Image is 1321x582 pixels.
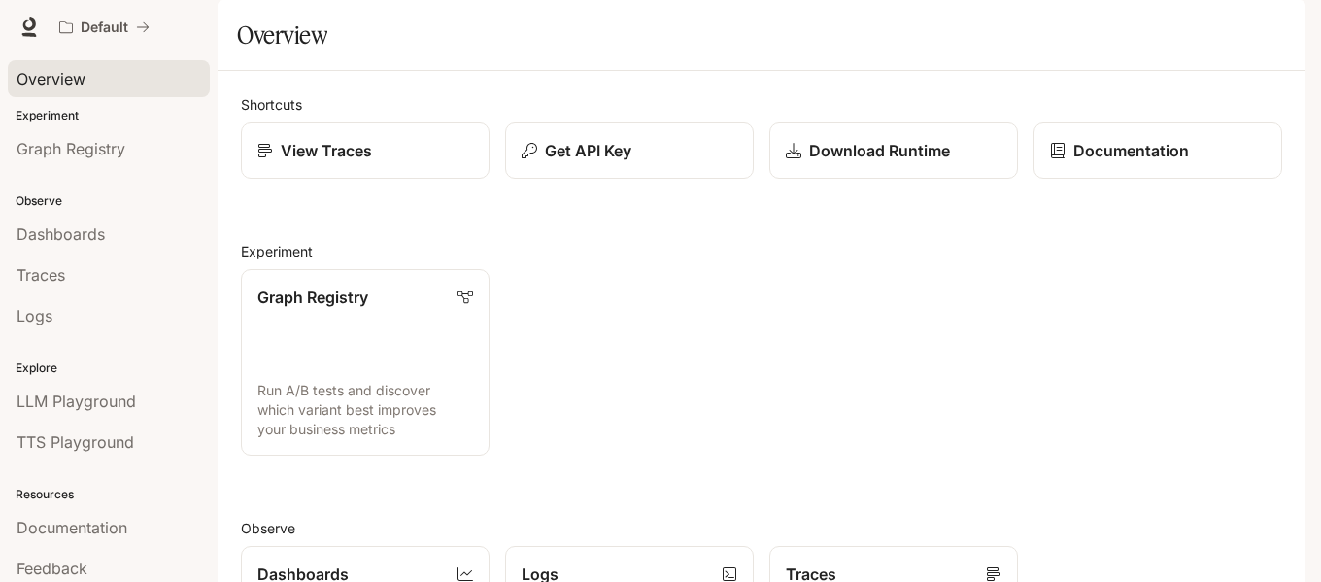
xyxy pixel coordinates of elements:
[769,122,1018,179] a: Download Runtime
[241,94,1282,115] h2: Shortcuts
[257,286,368,309] p: Graph Registry
[51,8,158,47] button: All workspaces
[505,122,754,179] button: Get API Key
[241,122,490,179] a: View Traces
[241,269,490,456] a: Graph RegistryRun A/B tests and discover which variant best improves your business metrics
[809,139,950,162] p: Download Runtime
[1073,139,1189,162] p: Documentation
[281,139,372,162] p: View Traces
[1033,122,1282,179] a: Documentation
[237,16,327,54] h1: Overview
[257,381,473,439] p: Run A/B tests and discover which variant best improves your business metrics
[81,19,128,36] p: Default
[241,518,1282,538] h2: Observe
[241,241,1282,261] h2: Experiment
[545,139,631,162] p: Get API Key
